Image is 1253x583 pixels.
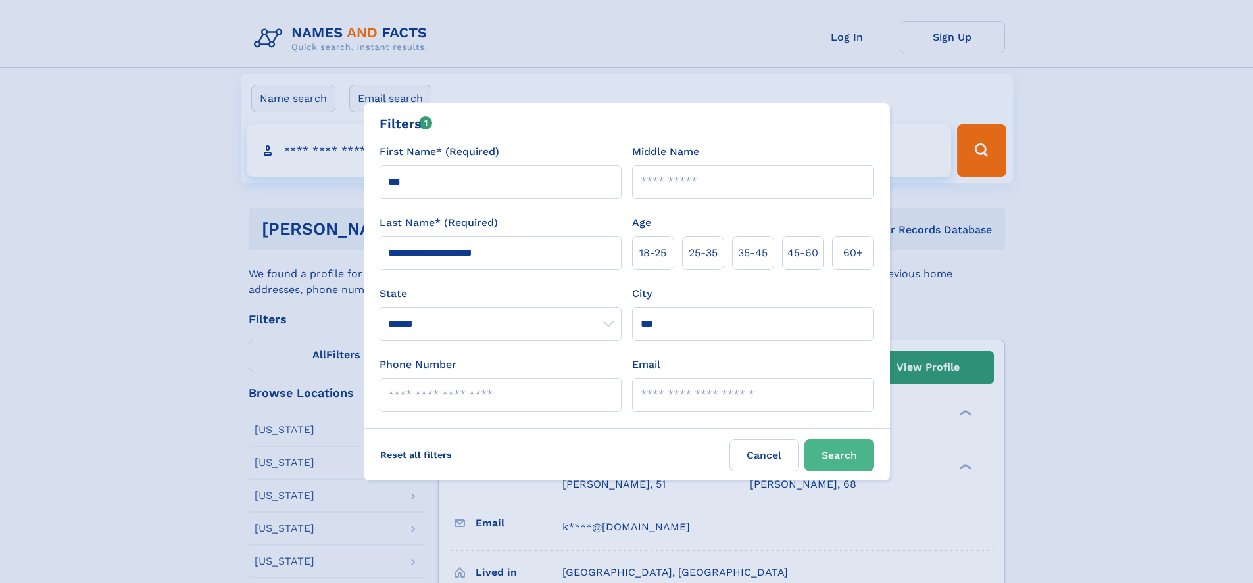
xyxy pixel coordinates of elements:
[804,439,874,471] button: Search
[380,215,498,231] label: Last Name* (Required)
[787,245,818,261] span: 45‑60
[632,357,660,373] label: Email
[639,245,666,261] span: 18‑25
[632,144,699,160] label: Middle Name
[689,245,718,261] span: 25‑35
[632,286,652,302] label: City
[843,245,863,261] span: 60+
[738,245,768,261] span: 35‑45
[729,439,799,471] label: Cancel
[380,114,433,133] div: Filters
[380,357,456,373] label: Phone Number
[372,439,460,471] label: Reset all filters
[380,286,622,302] label: State
[380,144,499,160] label: First Name* (Required)
[632,215,651,231] label: Age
